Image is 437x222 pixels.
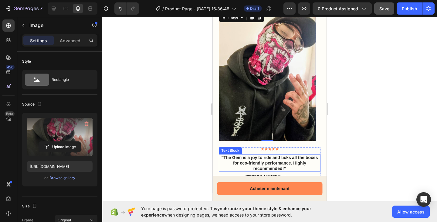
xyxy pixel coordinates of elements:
span: Your page is password protected. To when designing pages, we need access to your store password. [141,205,335,218]
button: Allow access [392,206,430,218]
div: Browse gallery [49,175,75,181]
p: 7 [40,5,42,12]
div: Rectangle [52,73,89,87]
div: Style [22,59,31,64]
button: Publish [397,2,422,15]
button: 7 [2,2,45,15]
div: Text Block [7,131,28,136]
span: Allow access [397,209,425,215]
strong: [PERSON_NAME] [33,158,63,162]
div: Source [22,100,43,109]
div: 450 [6,65,15,70]
p: Image [29,22,81,29]
p: Settings [30,37,47,44]
span: / [162,5,164,12]
button: 0 product assigned [313,2,372,15]
button: Browse gallery [49,175,76,181]
p: "The Gem is a joy to ride and ticks all the boxes for eco-friendly performance. Highly recommended!” [7,138,107,154]
button: Save [374,2,394,15]
span: synchronize your theme style & enhance your experience [141,206,311,217]
p: | Customer [7,158,107,162]
button: Upload Image [39,141,81,152]
div: Size [22,202,38,210]
span: or [44,174,48,182]
div: Beta [5,111,15,116]
input: https://example.com/image.jpg [27,161,93,172]
span: 0 product assigned [318,5,358,12]
div: Undo/Redo [114,2,139,15]
p: Advanced [60,37,80,44]
span: Product Page - [DATE] 16:36:48 [165,5,229,12]
iframe: Design area [213,17,327,201]
span: Save [379,6,389,11]
div: Publish [402,5,417,12]
span: Draft [250,6,259,11]
div: Open Intercom Messenger [416,192,431,207]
